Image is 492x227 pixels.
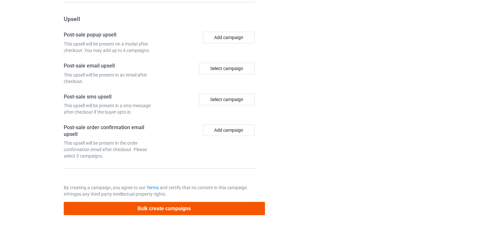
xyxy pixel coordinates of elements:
div: This upsell will be present in the order confirmation email after checkout. Please select 3 campa... [64,140,158,159]
h3: Upsell [64,15,256,23]
div: This upsell will be present in an email after checkout. [64,72,158,85]
button: Add campaign [203,32,255,43]
h4: Post-sale popup upsell [64,32,158,38]
div: This upsell will be present in a sms message after checkout if the buyer opts in. [64,102,158,115]
div: Select campaign [199,63,255,74]
button: Add campaign [203,124,255,136]
div: Select campaign [199,94,255,105]
div: This upsell will be present on a modal after checkout. You may add up to 4 campaigns. [64,41,158,54]
h4: Post-sale order confirmation email upsell [64,124,158,138]
p: By creating a campaign, you agree to our and certify that no content in this campaign infringes a... [64,184,256,197]
button: Bulk create campaigns [64,202,265,215]
h4: Post-sale sms upsell [64,94,158,100]
a: Terms [147,185,159,190]
h4: Post-sale email upsell [64,63,158,69]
